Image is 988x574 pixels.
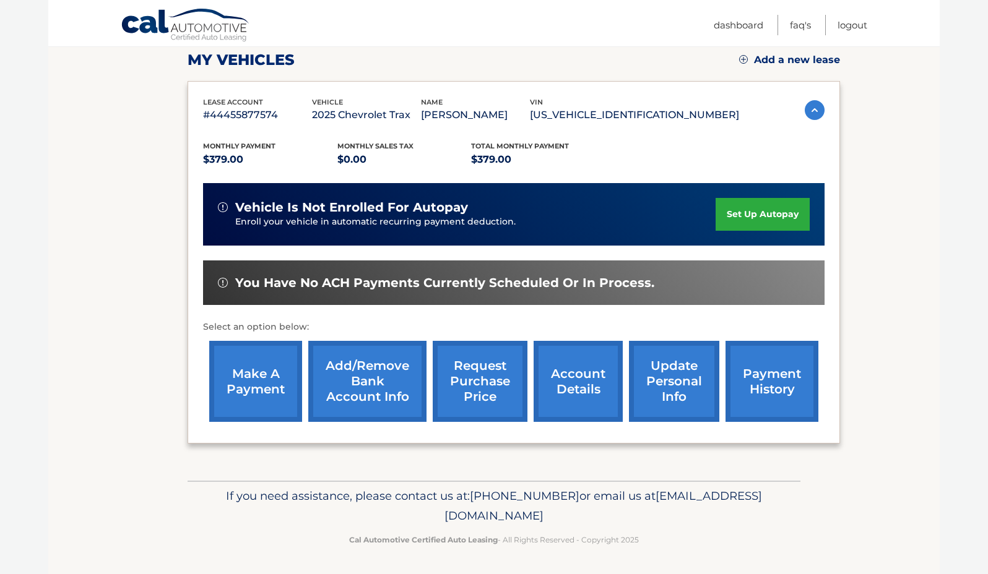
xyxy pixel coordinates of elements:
a: make a payment [209,341,302,422]
span: lease account [203,98,263,106]
a: account details [534,341,623,422]
a: Add/Remove bank account info [308,341,427,422]
img: alert-white.svg [218,202,228,212]
a: Logout [838,15,867,35]
p: 2025 Chevrolet Trax [312,106,421,124]
p: - All Rights Reserved - Copyright 2025 [196,533,792,546]
span: vin [530,98,543,106]
span: [EMAIL_ADDRESS][DOMAIN_NAME] [444,489,762,523]
a: request purchase price [433,341,527,422]
span: You have no ACH payments currently scheduled or in process. [235,275,654,291]
strong: Cal Automotive Certified Auto Leasing [349,535,498,544]
p: If you need assistance, please contact us at: or email us at [196,486,792,526]
img: add.svg [739,55,748,64]
span: vehicle [312,98,343,106]
a: FAQ's [790,15,811,35]
a: Dashboard [714,15,763,35]
span: Total Monthly Payment [471,142,569,150]
p: Enroll your vehicle in automatic recurring payment deduction. [235,215,716,229]
span: [PHONE_NUMBER] [470,489,579,503]
a: payment history [726,341,818,422]
a: Add a new lease [739,54,840,66]
span: Monthly Payment [203,142,275,150]
a: update personal info [629,341,719,422]
p: [US_VEHICLE_IDENTIFICATION_NUMBER] [530,106,739,124]
p: Select an option below: [203,320,825,335]
h2: my vehicles [188,51,295,69]
p: $379.00 [203,151,337,168]
p: $379.00 [471,151,605,168]
p: $0.00 [337,151,472,168]
img: accordion-active.svg [805,100,825,120]
p: [PERSON_NAME] [421,106,530,124]
a: set up autopay [716,198,810,231]
span: Monthly sales Tax [337,142,414,150]
span: name [421,98,443,106]
p: #44455877574 [203,106,312,124]
span: vehicle is not enrolled for autopay [235,200,468,215]
img: alert-white.svg [218,278,228,288]
a: Cal Automotive [121,8,251,44]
